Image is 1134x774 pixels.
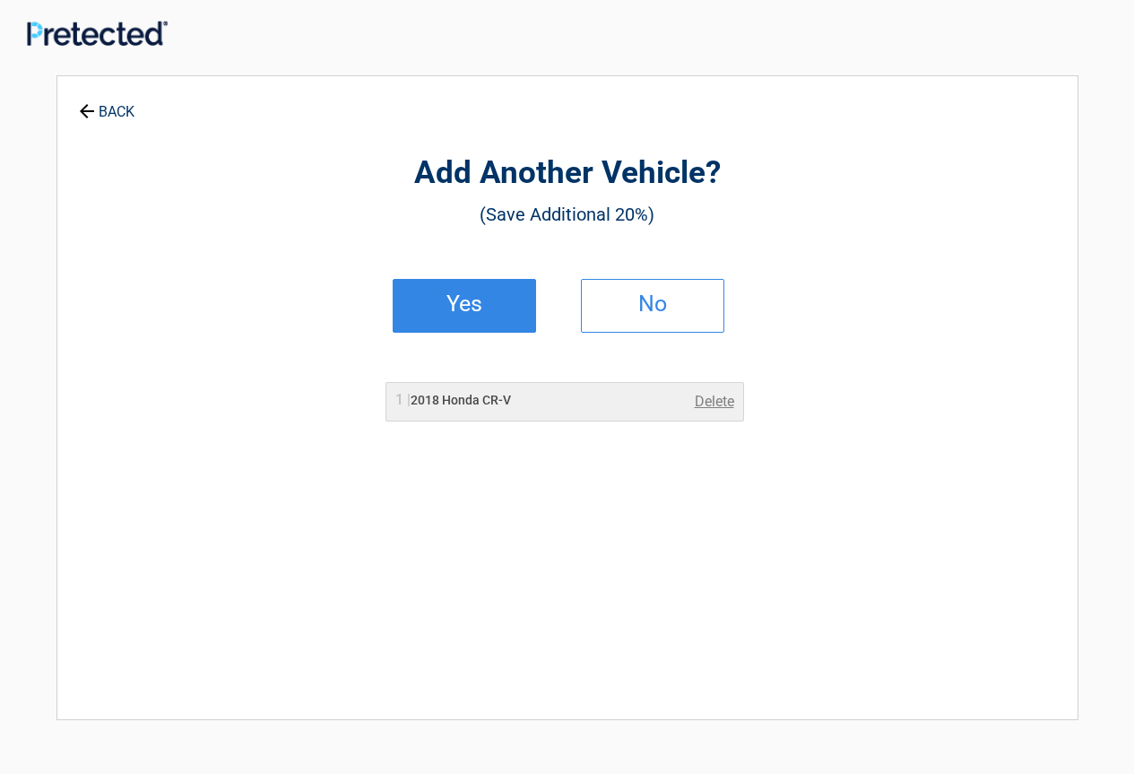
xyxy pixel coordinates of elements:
[395,391,511,410] h2: 2018 Honda CR-V
[695,391,734,413] a: Delete
[75,88,138,119] a: BACK
[156,152,979,195] h2: Add Another Vehicle?
[411,298,517,310] h2: Yes
[600,298,706,310] h2: No
[156,199,979,230] h3: (Save Additional 20%)
[395,391,411,408] span: 1 |
[27,21,168,46] img: Main Logo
